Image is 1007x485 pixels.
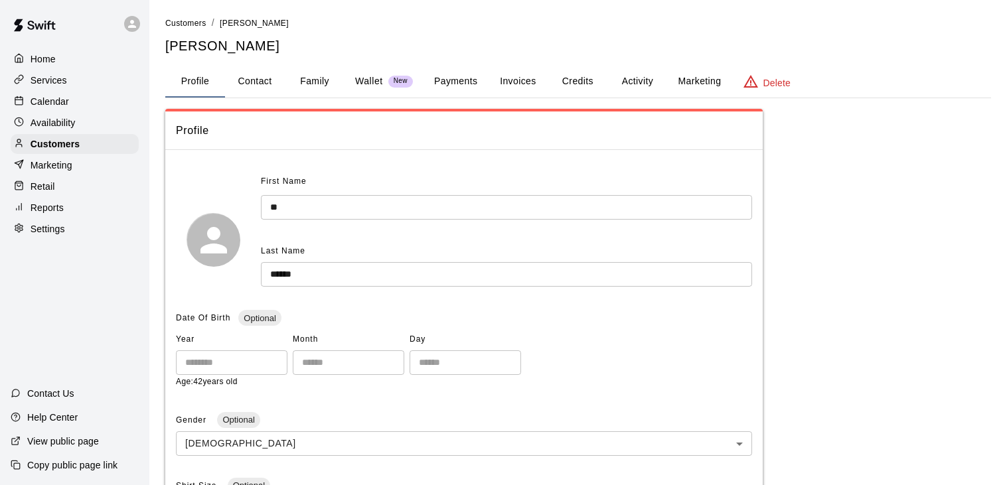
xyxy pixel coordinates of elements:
[165,37,991,55] h5: [PERSON_NAME]
[763,76,791,90] p: Delete
[238,313,281,323] span: Optional
[31,201,64,214] p: Reports
[388,77,413,86] span: New
[31,159,72,172] p: Marketing
[217,415,260,425] span: Optional
[11,92,139,111] a: Calendar
[293,329,404,350] span: Month
[176,377,238,386] span: Age: 42 years old
[607,66,667,98] button: Activity
[261,246,305,255] span: Last Name
[11,113,139,133] a: Availability
[424,66,488,98] button: Payments
[176,415,209,425] span: Gender
[176,122,752,139] span: Profile
[27,387,74,400] p: Contact Us
[27,411,78,424] p: Help Center
[11,49,139,69] a: Home
[31,180,55,193] p: Retail
[11,155,139,175] a: Marketing
[31,52,56,66] p: Home
[31,95,69,108] p: Calendar
[31,74,67,87] p: Services
[11,134,139,154] a: Customers
[488,66,548,98] button: Invoices
[176,313,230,322] span: Date Of Birth
[261,171,307,192] span: First Name
[165,19,206,28] span: Customers
[667,66,732,98] button: Marketing
[165,66,991,98] div: basic tabs example
[11,70,139,90] a: Services
[548,66,607,98] button: Credits
[176,329,287,350] span: Year
[27,435,99,448] p: View public page
[27,458,117,472] p: Copy public page link
[165,17,206,28] a: Customers
[220,19,289,28] span: [PERSON_NAME]
[165,16,991,31] nav: breadcrumb
[31,137,80,151] p: Customers
[410,329,521,350] span: Day
[11,219,139,239] a: Settings
[212,16,214,30] li: /
[31,116,76,129] p: Availability
[165,66,225,98] button: Profile
[355,74,383,88] p: Wallet
[11,198,139,218] a: Reports
[31,222,65,236] p: Settings
[285,66,345,98] button: Family
[225,66,285,98] button: Contact
[176,431,752,456] div: [DEMOGRAPHIC_DATA]
[11,176,139,196] a: Retail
